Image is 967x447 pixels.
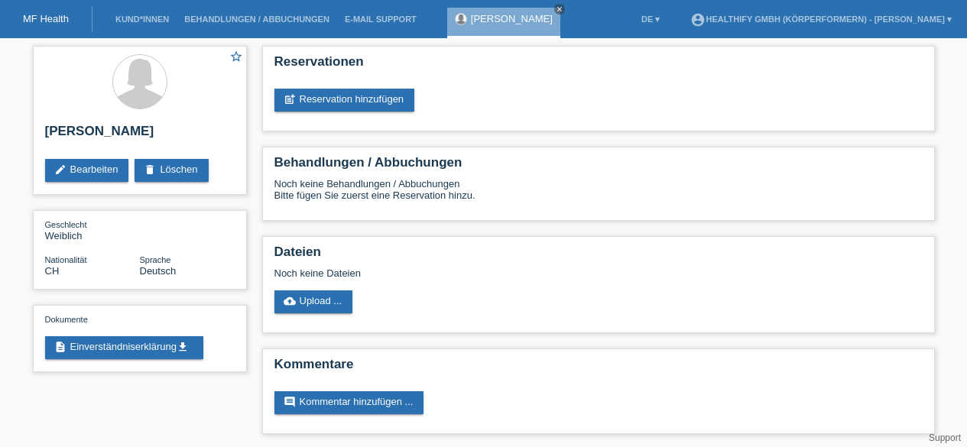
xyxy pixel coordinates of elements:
[284,93,296,105] i: post_add
[284,295,296,307] i: cloud_upload
[135,159,208,182] a: deleteLöschen
[274,155,923,178] h2: Behandlungen / Abbuchungen
[177,341,189,353] i: get_app
[144,164,156,176] i: delete
[45,265,60,277] span: Schweiz
[45,159,129,182] a: editBearbeiten
[274,54,923,77] h2: Reservationen
[229,50,243,66] a: star_border
[45,255,87,264] span: Nationalität
[284,396,296,408] i: comment
[140,255,171,264] span: Sprache
[108,15,177,24] a: Kund*innen
[54,341,67,353] i: description
[45,124,235,147] h2: [PERSON_NAME]
[556,5,563,13] i: close
[554,4,565,15] a: close
[177,15,337,24] a: Behandlungen / Abbuchungen
[140,265,177,277] span: Deutsch
[274,267,741,279] div: Noch keine Dateien
[274,357,923,380] h2: Kommentare
[23,13,69,24] a: MF Health
[274,391,424,414] a: commentKommentar hinzufügen ...
[690,12,706,28] i: account_circle
[634,15,667,24] a: DE ▾
[54,164,67,176] i: edit
[471,13,553,24] a: [PERSON_NAME]
[274,245,923,267] h2: Dateien
[337,15,424,24] a: E-Mail Support
[274,89,415,112] a: post_addReservation hinzufügen
[45,336,203,359] a: descriptionEinverständniserklärungget_app
[683,15,959,24] a: account_circleHealthify GmbH (Körperformern) - [PERSON_NAME] ▾
[45,220,87,229] span: Geschlecht
[929,432,961,443] a: Support
[45,219,140,241] div: Weiblich
[229,50,243,63] i: star_border
[274,290,353,313] a: cloud_uploadUpload ...
[274,178,923,212] div: Noch keine Behandlungen / Abbuchungen Bitte fügen Sie zuerst eine Reservation hinzu.
[45,315,88,324] span: Dokumente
